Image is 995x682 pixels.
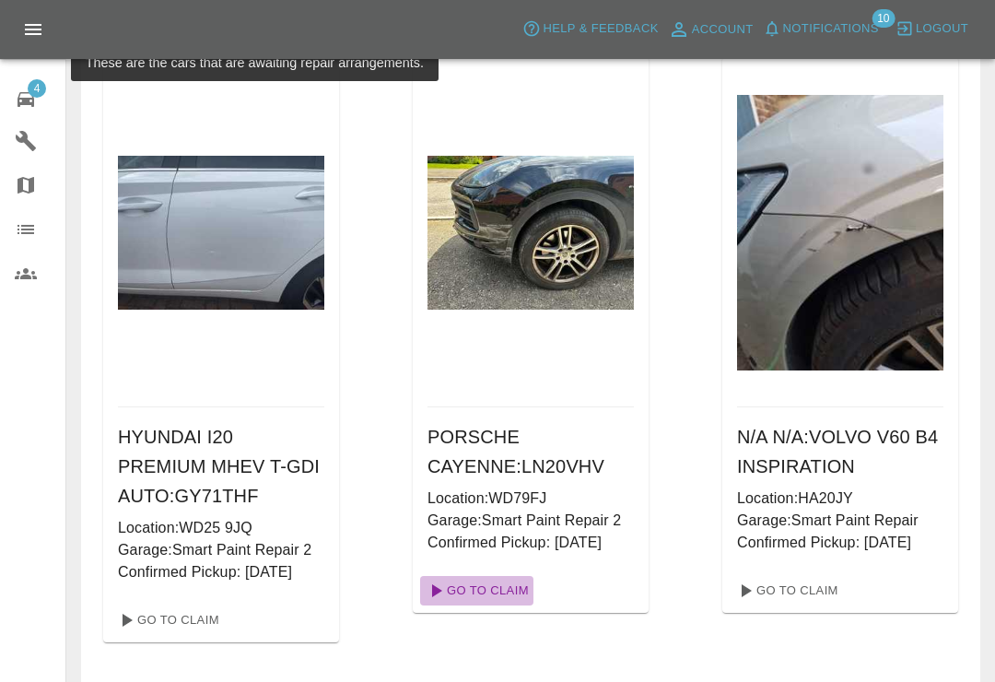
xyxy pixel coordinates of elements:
p: Location: WD79FJ [427,488,634,510]
button: Logout [891,15,973,43]
button: Open drawer [11,7,55,52]
p: Location: WD25 9JQ [118,517,324,539]
p: Garage: Smart Paint Repair 2 [118,539,324,561]
button: Notifications [758,15,884,43]
p: Confirmed Pickup: [DATE] [427,532,634,554]
span: Account [692,19,754,41]
a: Go To Claim [420,576,533,606]
a: Go To Claim [111,606,224,635]
a: Go To Claim [730,576,843,606]
h6: HYUNDAI I20 PREMIUM MHEV T-GDI AUTO : GY71THF [118,422,324,511]
p: Confirmed Pickup: [DATE] [118,561,324,583]
p: Location: HA20JY [737,488,943,510]
button: Help & Feedback [518,15,662,43]
span: Help & Feedback [543,18,658,40]
h6: N/A N/A : VOLVO V60 B4 INSPIRATION [737,422,943,481]
p: Garage: Smart Paint Repair 2 [427,510,634,532]
h6: PORSCHE CAYENNE : LN20VHV [427,422,634,481]
span: 4 [28,79,46,98]
p: Confirmed Pickup: [DATE] [737,532,943,554]
span: 10 [872,9,895,28]
span: Notifications [783,18,879,40]
span: Logout [916,18,968,40]
p: Garage: Smart Paint Repair [737,510,943,532]
a: Account [663,15,758,44]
